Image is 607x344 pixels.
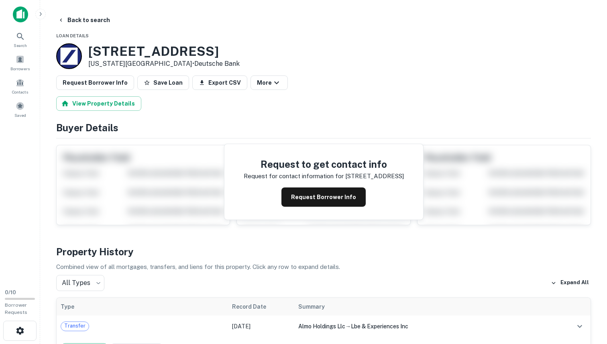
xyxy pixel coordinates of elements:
[294,298,556,316] th: Summary
[244,171,344,181] p: Request for contact information for
[5,302,27,315] span: Borrower Requests
[88,59,240,69] p: [US_STATE][GEOGRAPHIC_DATA] •
[2,75,38,97] a: Contacts
[61,322,89,330] span: Transfer
[549,277,591,289] button: Expand All
[351,323,408,330] span: lbe & experiences inc
[56,75,134,90] button: Request Borrower Info
[56,262,591,272] p: Combined view of all mortgages, transfers, and liens for this property. Click any row to expand d...
[244,157,404,171] h4: Request to get contact info
[281,187,366,207] button: Request Borrower Info
[10,65,30,72] span: Borrowers
[228,316,294,337] td: [DATE]
[56,275,104,291] div: All Types
[13,6,28,22] img: capitalize-icon.png
[298,323,345,330] span: almo holdings llc
[56,33,89,38] span: Loan Details
[567,280,607,318] iframe: Chat Widget
[12,89,28,95] span: Contacts
[14,112,26,118] span: Saved
[56,244,591,259] h4: Property History
[55,13,113,27] button: Back to search
[228,298,294,316] th: Record Date
[56,96,141,111] button: View Property Details
[573,320,587,333] button: expand row
[192,75,247,90] button: Export CSV
[2,52,38,73] a: Borrowers
[194,60,240,67] a: Deutsche Bank
[251,75,288,90] button: More
[2,28,38,50] a: Search
[5,289,16,295] span: 0 / 10
[56,120,591,135] h4: Buyer Details
[137,75,189,90] button: Save Loan
[298,322,552,331] div: →
[14,42,27,49] span: Search
[57,298,228,316] th: Type
[2,98,38,120] a: Saved
[88,44,240,59] h3: [STREET_ADDRESS]
[345,171,404,181] p: [STREET_ADDRESS]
